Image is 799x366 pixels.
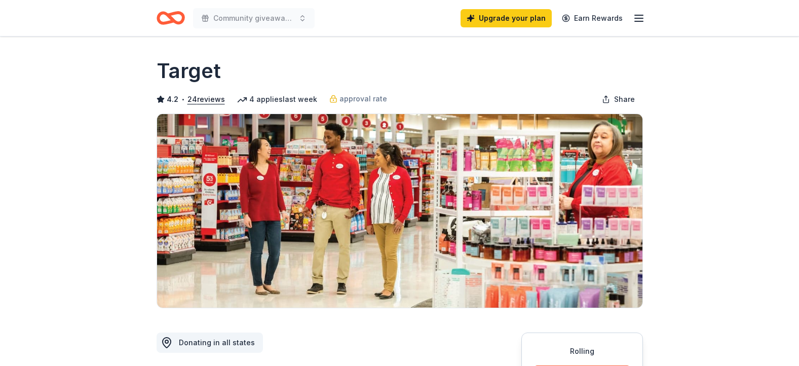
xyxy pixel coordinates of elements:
span: Donating in all states [179,338,255,347]
span: Community giveaway and food [213,12,294,24]
div: 4 applies last week [237,93,317,105]
button: Share [594,89,643,109]
span: approval rate [339,93,387,105]
button: Community giveaway and food [193,8,315,28]
a: Home [157,6,185,30]
span: Share [614,93,635,105]
h1: Target [157,57,221,85]
a: approval rate [329,93,387,105]
div: Rolling [534,345,630,357]
a: Earn Rewards [556,9,629,27]
span: 4.2 [167,93,178,105]
button: 24reviews [187,93,225,105]
img: Image for Target [157,114,642,308]
a: Upgrade your plan [461,9,552,27]
span: • [181,95,184,103]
